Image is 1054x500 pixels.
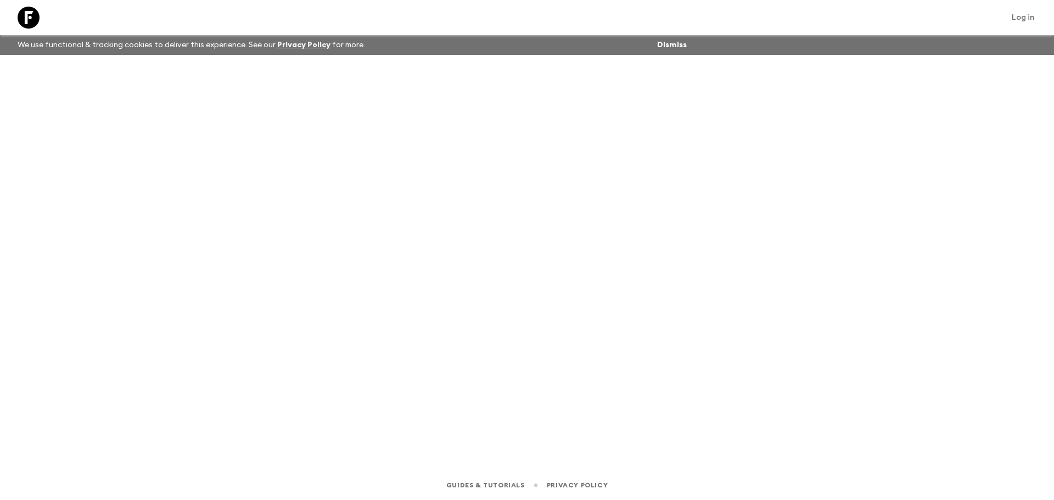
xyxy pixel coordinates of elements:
a: Privacy Policy [277,41,330,49]
a: Guides & Tutorials [446,479,525,491]
a: Log in [1006,10,1041,25]
p: We use functional & tracking cookies to deliver this experience. See our for more. [13,35,369,55]
button: Dismiss [654,37,689,53]
a: Privacy Policy [547,479,608,491]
